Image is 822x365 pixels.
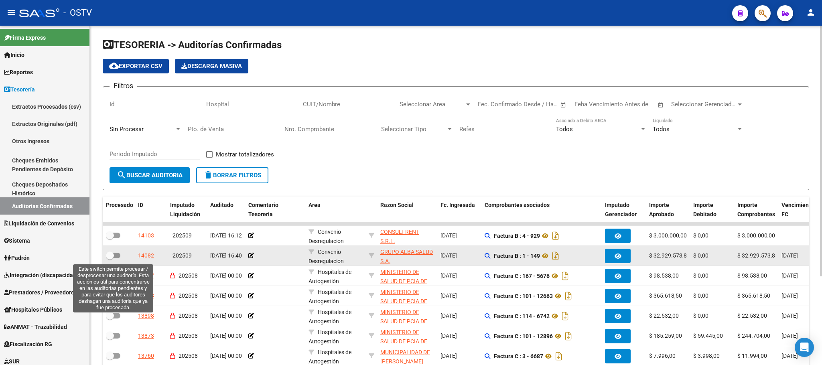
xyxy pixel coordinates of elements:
div: 13760 [138,351,154,361]
datatable-header-cell: Razon Social [377,197,437,223]
span: Mostrar totalizadores [216,150,274,159]
span: [DATE] [781,312,798,319]
span: Seleccionar Area [400,101,465,108]
span: MINISTERIO DE SALUD DE PCIA DE BSAS [380,309,427,334]
span: Razon Social [380,202,414,208]
span: $ 0,00 [693,252,708,259]
span: [DATE] [781,272,798,279]
datatable-header-cell: Comentario Tesoreria [245,197,305,223]
i: Descargar documento [560,310,570,322]
span: [DATE] [440,353,457,359]
span: Descarga Masiva [181,63,242,70]
span: Liquidación de Convenios [4,219,74,228]
mat-icon: search [117,170,126,180]
span: $ 0,00 [693,272,708,279]
span: Area [309,202,321,208]
mat-icon: person [806,8,816,17]
span: Sin Procesar [110,126,144,133]
div: 14082 [138,251,154,260]
span: $ 59.445,00 [693,333,723,339]
span: MINISTERIO DE SALUD DE PCIA DE BSAS [380,329,427,354]
span: Firma Express [4,33,46,42]
span: $ 185.259,00 [649,333,682,339]
datatable-header-cell: ID [135,197,167,223]
span: Inicio [4,51,24,59]
span: Exportar CSV [109,63,162,70]
div: - 30626983398 [380,268,434,284]
span: Sistema [4,236,30,245]
button: Borrar Filtros [196,167,268,183]
span: ID [138,202,143,208]
span: $ 98.538,00 [737,272,767,279]
datatable-header-cell: Auditado [207,197,245,223]
strong: Factura C : 101 - 12663 [494,293,553,299]
span: [DATE] 00:00 [210,353,242,359]
span: Reportes [4,68,33,77]
span: $ 244.704,00 [737,333,770,339]
span: $ 98.538,00 [649,272,679,279]
span: $ 32.929.573,80 [737,252,778,259]
span: [DATE] [440,312,457,319]
span: $ 0,00 [693,312,708,319]
input: Fecha fin [518,101,556,108]
span: Prestadores / Proveedores [4,288,77,297]
strong: Factura C : 114 - 6742 [494,313,550,319]
span: [DATE] [781,353,798,359]
button: Buscar Auditoria [110,167,190,183]
i: Descargar documento [560,270,570,282]
div: - 30681618089 [380,348,434,365]
span: $ 22.532,00 [649,312,679,319]
mat-icon: menu [6,8,16,17]
span: Todos [556,126,573,133]
span: $ 365.618,50 [649,292,682,299]
strong: Factura C : 3 - 6687 [494,353,543,359]
span: Fc. Ingresada [440,202,475,208]
span: Comprobantes asociados [485,202,550,208]
span: [DATE] [440,252,457,259]
span: Borrar Filtros [203,172,261,179]
span: Comentario Tesoreria [248,202,278,217]
span: [DATE] [440,272,457,279]
button: Open calendar [656,100,666,109]
span: $ 0,00 [693,232,708,239]
span: 202509 [173,252,192,259]
span: Hospitales de Autogestión [309,349,351,365]
span: 202508 [179,312,198,319]
span: $ 365.618,50 [737,292,770,299]
span: [DATE] 00:00 [210,333,242,339]
h3: Filtros [110,80,137,91]
span: $ 7.996,00 [649,353,676,359]
span: CONSULT-RENT S.R.L. [380,229,419,244]
span: [DATE] [440,292,457,299]
span: [DATE] [781,333,798,339]
span: Importe Comprobantes [737,202,775,217]
span: Hospitales de Autogestión [309,289,351,304]
button: Descarga Masiva [175,59,248,73]
div: - 30626983398 [380,288,434,304]
div: - 30626983398 [380,308,434,324]
button: Exportar CSV [103,59,169,73]
datatable-header-cell: Procesado [103,197,135,223]
mat-icon: cloud_download [109,61,119,71]
input: Fecha inicio [478,101,510,108]
app-download-masive: Descarga masiva de comprobantes (adjuntos) [175,59,248,73]
span: Convenio Desregulacion [309,249,344,264]
strong: Factura C : 167 - 5676 [494,273,550,279]
div: 13873 [138,331,154,341]
datatable-header-cell: Comprobantes asociados [481,197,602,223]
mat-icon: delete [203,170,213,180]
i: Descargar documento [563,290,574,302]
span: [DATE] 00:00 [210,292,242,299]
span: Hospitales de Autogestión [309,269,351,284]
span: Todos [653,126,670,133]
span: [DATE] [781,252,798,259]
span: GRUPO ALBA SALUD S.A. [380,249,433,264]
span: MINISTERIO DE SALUD DE PCIA DE BSAS [380,269,427,294]
span: 202508 [179,292,198,299]
div: - 30718039734 [380,247,434,264]
span: ANMAT - Trazabilidad [4,322,67,331]
div: - 30710542372 [380,227,434,244]
span: Padrón [4,253,30,262]
span: Seleccionar Gerenciador [671,101,736,108]
div: 13958 [138,291,154,300]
